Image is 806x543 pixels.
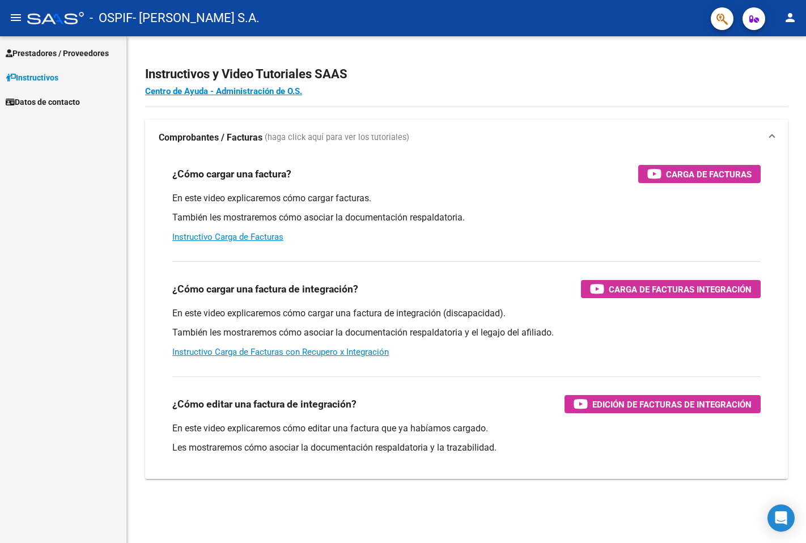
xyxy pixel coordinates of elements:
a: Centro de Ayuda - Administración de O.S. [145,86,302,96]
span: Carga de Facturas Integración [609,282,752,296]
p: También les mostraremos cómo asociar la documentación respaldatoria. [172,211,761,224]
p: También les mostraremos cómo asociar la documentación respaldatoria y el legajo del afiliado. [172,326,761,339]
p: Les mostraremos cómo asociar la documentación respaldatoria y la trazabilidad. [172,442,761,454]
mat-icon: person [783,11,797,24]
div: Comprobantes / Facturas (haga click aquí para ver los tutoriales) [145,156,788,479]
div: Open Intercom Messenger [767,504,795,532]
span: - [PERSON_NAME] S.A. [133,6,260,31]
p: En este video explicaremos cómo editar una factura que ya habíamos cargado. [172,422,761,435]
span: Carga de Facturas [666,167,752,181]
h2: Instructivos y Video Tutoriales SAAS [145,63,788,85]
button: Carga de Facturas [638,165,761,183]
span: Datos de contacto [6,96,80,108]
a: Instructivo Carga de Facturas con Recupero x Integración [172,347,389,357]
h3: ¿Cómo editar una factura de integración? [172,396,357,412]
mat-icon: menu [9,11,23,24]
strong: Comprobantes / Facturas [159,131,262,144]
span: (haga click aquí para ver los tutoriales) [265,131,409,144]
span: Edición de Facturas de integración [592,397,752,412]
a: Instructivo Carga de Facturas [172,232,283,242]
p: En este video explicaremos cómo cargar facturas. [172,192,761,205]
mat-expansion-panel-header: Comprobantes / Facturas (haga click aquí para ver los tutoriales) [145,120,788,156]
button: Edición de Facturas de integración [565,395,761,413]
span: Prestadores / Proveedores [6,47,109,60]
h3: ¿Cómo cargar una factura de integración? [172,281,358,297]
span: - OSPIF [90,6,133,31]
h3: ¿Cómo cargar una factura? [172,166,291,182]
p: En este video explicaremos cómo cargar una factura de integración (discapacidad). [172,307,761,320]
button: Carga de Facturas Integración [581,280,761,298]
span: Instructivos [6,71,58,84]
